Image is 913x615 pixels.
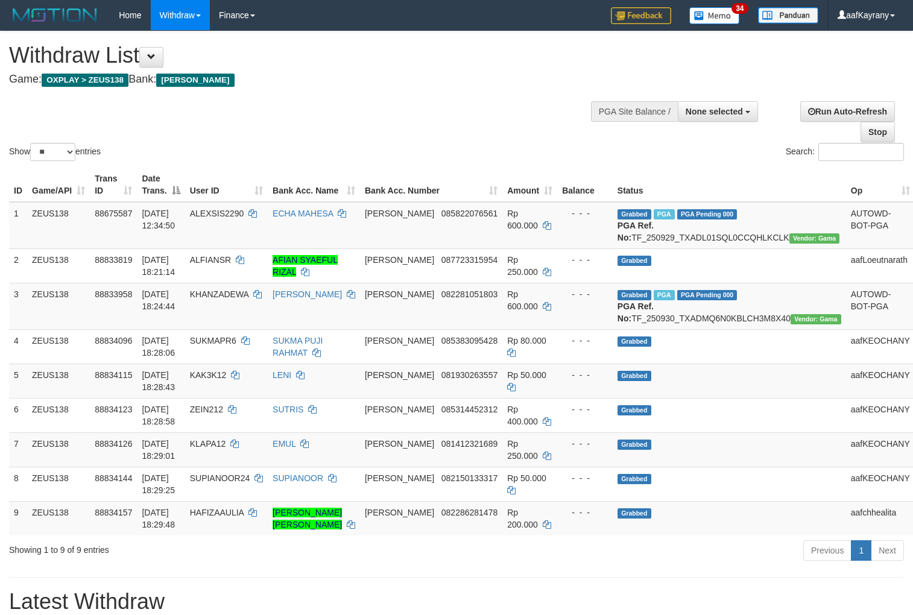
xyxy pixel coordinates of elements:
[441,508,498,517] span: Copy 082286281478 to clipboard
[273,508,342,529] a: [PERSON_NAME] [PERSON_NAME]
[142,370,175,392] span: [DATE] 18:28:43
[365,336,434,345] span: [PERSON_NAME]
[562,254,608,266] div: - - -
[689,7,740,24] img: Button%20Memo.svg
[273,209,333,218] a: ECHA MAHESA
[441,473,498,483] span: Copy 082150133317 to clipboard
[9,539,371,556] div: Showing 1 to 9 of 9 entries
[9,202,27,249] td: 1
[185,168,268,202] th: User ID: activate to sort column ascending
[618,256,651,266] span: Grabbed
[9,329,27,364] td: 4
[562,335,608,347] div: - - -
[9,501,27,535] td: 9
[190,336,236,345] span: SUKMAPR6
[268,168,360,202] th: Bank Acc. Name: activate to sort column ascending
[365,439,434,449] span: [PERSON_NAME]
[562,438,608,450] div: - - -
[562,403,608,415] div: - - -
[42,74,128,87] span: OXPLAY > ZEUS138
[142,473,175,495] span: [DATE] 18:29:25
[9,283,27,329] td: 3
[502,168,557,202] th: Amount: activate to sort column ascending
[9,143,101,161] label: Show entries
[30,143,75,161] select: Showentries
[365,255,434,265] span: [PERSON_NAME]
[95,405,132,414] span: 88834123
[142,508,175,529] span: [DATE] 18:29:48
[9,364,27,398] td: 5
[686,107,743,116] span: None selected
[9,168,27,202] th: ID
[677,290,738,300] span: PGA Pending
[562,506,608,519] div: - - -
[618,301,654,323] b: PGA Ref. No:
[800,101,895,122] a: Run Auto-Refresh
[562,207,608,219] div: - - -
[441,370,498,380] span: Copy 081930263557 to clipboard
[507,255,538,277] span: Rp 250.000
[591,101,678,122] div: PGA Site Balance /
[142,209,175,230] span: [DATE] 12:34:50
[818,143,904,161] input: Search:
[190,508,244,517] span: HAFIZAAULIA
[507,289,538,311] span: Rp 600.000
[441,289,498,299] span: Copy 082281051803 to clipboard
[9,248,27,283] td: 2
[562,472,608,484] div: - - -
[562,288,608,300] div: - - -
[871,540,904,561] a: Next
[758,7,818,24] img: panduan.png
[9,6,101,24] img: MOTION_logo.png
[365,209,434,218] span: [PERSON_NAME]
[190,209,244,218] span: ALEXSIS2290
[618,440,651,450] span: Grabbed
[9,43,596,68] h1: Withdraw List
[507,336,546,345] span: Rp 80.000
[441,439,498,449] span: Copy 081412321689 to clipboard
[27,364,90,398] td: ZEUS138
[273,405,303,414] a: SUTRIS
[557,168,613,202] th: Balance
[441,405,498,414] span: Copy 085314452312 to clipboard
[273,439,295,449] a: EMUL
[142,405,175,426] span: [DATE] 18:28:58
[507,508,538,529] span: Rp 200.000
[95,370,132,380] span: 88834115
[273,255,338,277] a: AFIAN SYAEFUL RIZAL
[786,143,904,161] label: Search:
[9,74,596,86] h4: Game: Bank:
[365,508,434,517] span: [PERSON_NAME]
[95,289,132,299] span: 88833958
[273,336,323,358] a: SUKMA PUJI RAHMAT
[618,290,651,300] span: Grabbed
[677,209,738,219] span: PGA Pending
[27,248,90,283] td: ZEUS138
[618,371,651,381] span: Grabbed
[90,168,137,202] th: Trans ID: activate to sort column ascending
[142,336,175,358] span: [DATE] 18:28:06
[27,168,90,202] th: Game/API: activate to sort column ascending
[273,473,323,483] a: SUPIANOOR
[9,398,27,432] td: 6
[27,398,90,432] td: ZEUS138
[791,314,841,324] span: Vendor URL: https://trx31.1velocity.biz
[27,329,90,364] td: ZEUS138
[95,508,132,517] span: 88834157
[190,405,223,414] span: ZEIN212
[611,7,671,24] img: Feedback.jpg
[618,209,651,219] span: Grabbed
[190,370,227,380] span: KAK3K12
[613,202,846,249] td: TF_250929_TXADL01SQL0CCQHLKCLK
[95,209,132,218] span: 88675587
[507,209,538,230] span: Rp 600.000
[156,74,234,87] span: [PERSON_NAME]
[27,202,90,249] td: ZEUS138
[562,369,608,381] div: - - -
[190,255,231,265] span: ALFIANSR
[365,473,434,483] span: [PERSON_NAME]
[861,122,895,142] a: Stop
[654,209,675,219] span: Marked by aafpengsreynich
[618,221,654,242] b: PGA Ref. No:
[190,289,249,299] span: KHANZADEWA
